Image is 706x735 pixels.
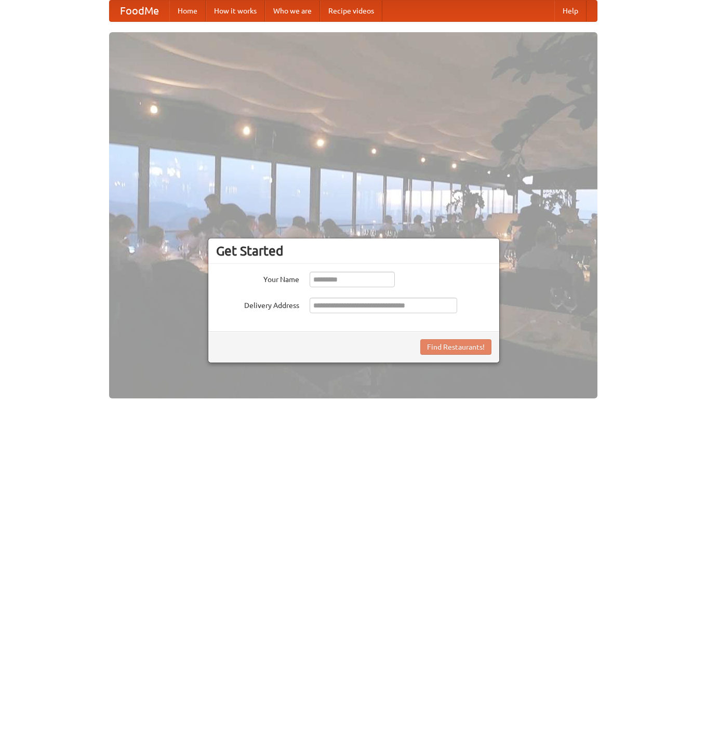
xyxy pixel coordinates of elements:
[420,339,491,355] button: Find Restaurants!
[216,298,299,311] label: Delivery Address
[216,243,491,259] h3: Get Started
[320,1,382,21] a: Recipe videos
[554,1,587,21] a: Help
[216,272,299,285] label: Your Name
[169,1,206,21] a: Home
[206,1,265,21] a: How it works
[110,1,169,21] a: FoodMe
[265,1,320,21] a: Who we are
